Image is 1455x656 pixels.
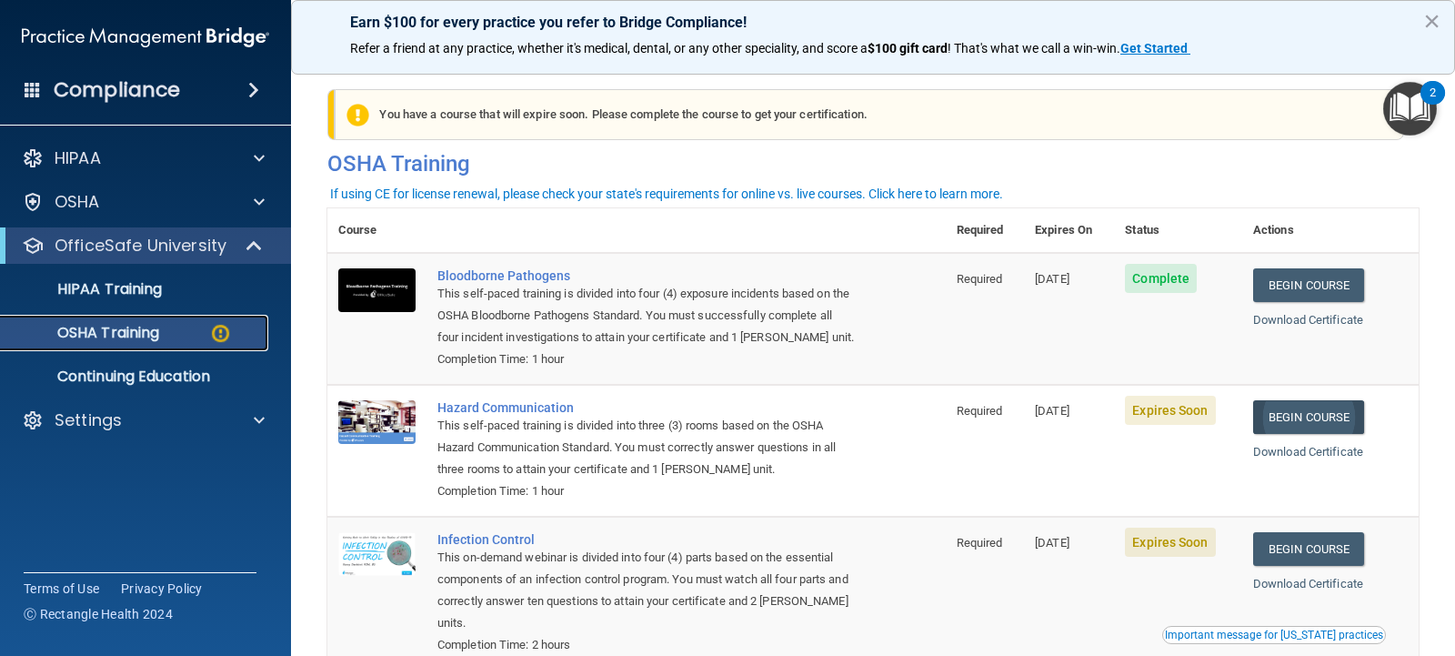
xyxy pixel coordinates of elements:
[1253,577,1363,590] a: Download Certificate
[22,409,265,431] a: Settings
[957,404,1003,418] span: Required
[22,19,269,56] img: PMB logo
[1035,536,1069,550] span: [DATE]
[12,324,159,342] p: OSHA Training
[1253,532,1364,566] a: Begin Course
[1242,208,1419,253] th: Actions
[55,235,226,257] p: OfficeSafe University
[437,283,855,348] div: This self-paced training is divided into four (4) exposure incidents based on the OSHA Bloodborne...
[1125,396,1215,425] span: Expires Soon
[437,400,855,415] a: Hazard Communication
[330,187,1003,200] div: If using CE for license renewal, please check your state's requirements for online vs. live cours...
[1162,626,1386,644] button: Read this if you are a dental practitioner in the state of CA
[327,208,426,253] th: Course
[24,605,173,623] span: Ⓒ Rectangle Health 2024
[1125,264,1197,293] span: Complete
[1035,404,1069,418] span: [DATE]
[1253,268,1364,302] a: Begin Course
[1253,313,1363,327] a: Download Certificate
[1165,630,1383,641] div: Important message for [US_STATE] practices
[1253,400,1364,434] a: Begin Course
[957,272,1003,286] span: Required
[957,536,1003,550] span: Required
[209,322,232,345] img: warning-circle.0cc9ac19.png
[437,634,855,656] div: Completion Time: 2 hours
[54,77,180,103] h4: Compliance
[946,208,1025,253] th: Required
[1024,208,1114,253] th: Expires On
[868,41,948,56] strong: $100 gift card
[1114,208,1242,253] th: Status
[327,151,1419,177] h4: OSHA Training
[22,235,264,257] a: OfficeSafe University
[350,14,1396,31] p: Earn $100 for every practice you refer to Bridge Compliance!
[1120,41,1190,56] a: Get Started
[1125,528,1215,557] span: Expires Soon
[55,409,122,431] p: Settings
[1423,6,1440,35] button: Close
[24,580,99,598] a: Terms of Use
[12,280,162,298] p: HIPAA Training
[437,268,855,283] a: Bloodborne Pathogens
[1430,93,1436,116] div: 2
[1035,272,1069,286] span: [DATE]
[22,191,265,213] a: OSHA
[350,41,868,56] span: Refer a friend at any practice, whether it's medical, dental, or any other speciality, and score a
[1383,82,1437,136] button: Open Resource Center, 2 new notifications
[437,532,855,547] a: Infection Control
[55,191,100,213] p: OSHA
[948,41,1120,56] span: ! That's what we call a win-win.
[12,368,260,386] p: Continuing Education
[121,580,203,598] a: Privacy Policy
[346,104,369,126] img: exclamation-circle-solid-warning.7ed2984d.png
[1120,41,1188,56] strong: Get Started
[22,147,265,169] a: HIPAA
[437,547,855,634] div: This on-demand webinar is divided into four (4) parts based on the essential components of an inf...
[55,147,101,169] p: HIPAA
[437,480,855,502] div: Completion Time: 1 hour
[1253,445,1363,459] a: Download Certificate
[335,89,1404,140] div: You have a course that will expire soon. Please complete the course to get your certification.
[437,348,855,370] div: Completion Time: 1 hour
[437,415,855,480] div: This self-paced training is divided into three (3) rooms based on the OSHA Hazard Communication S...
[327,185,1006,203] button: If using CE for license renewal, please check your state's requirements for online vs. live cours...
